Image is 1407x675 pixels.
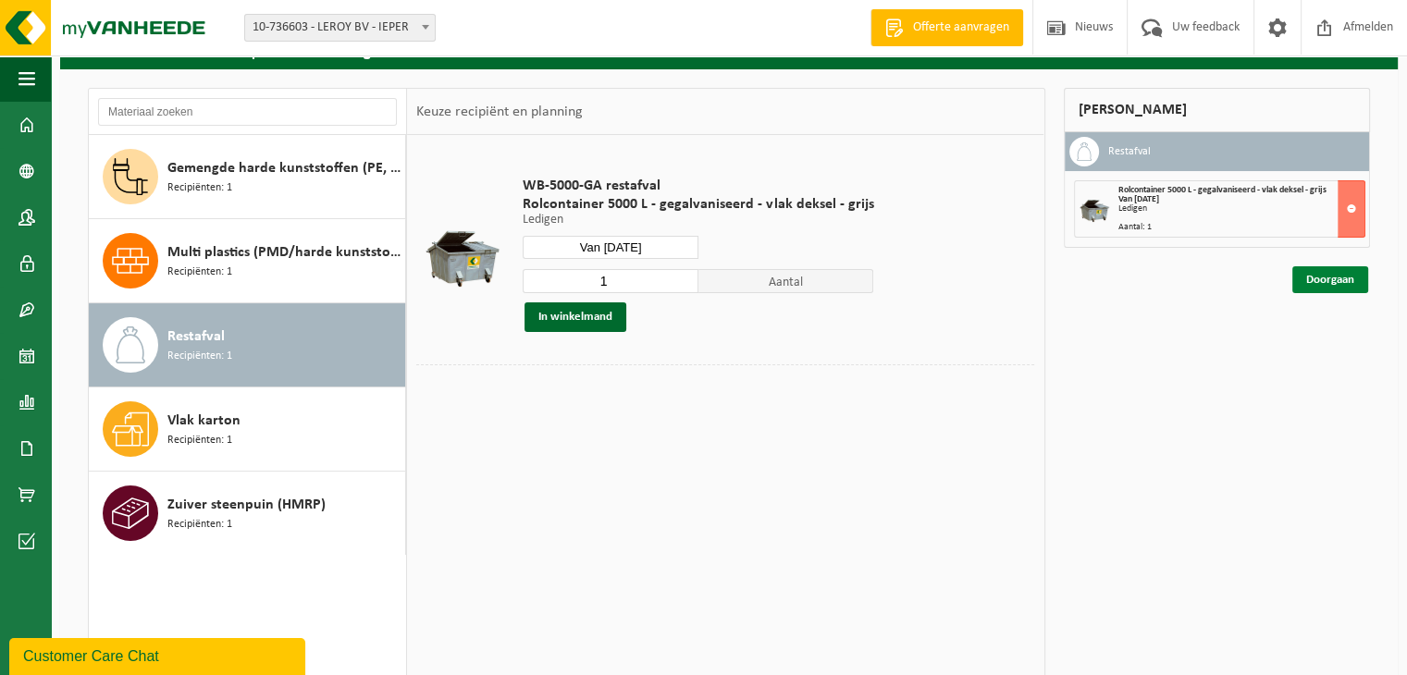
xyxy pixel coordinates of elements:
[523,195,873,214] span: Rolcontainer 5000 L - gegalvaniseerd - vlak deksel - grijs
[167,179,232,197] span: Recipiënten: 1
[523,177,873,195] span: WB-5000-GA restafval
[167,516,232,534] span: Recipiënten: 1
[89,387,406,472] button: Vlak karton Recipiënten: 1
[1118,185,1327,195] span: Rolcontainer 5000 L - gegalvaniseerd - vlak deksel - grijs
[523,214,873,227] p: Ledigen
[89,219,406,303] button: Multi plastics (PMD/harde kunststoffen/spanbanden/EPS/folie naturel/folie gemengd) Recipiënten: 1
[1118,223,1365,232] div: Aantal: 1
[1108,137,1151,166] h3: Restafval
[167,325,225,348] span: Restafval
[1292,266,1368,293] a: Doorgaan
[9,634,309,675] iframe: chat widget
[89,135,406,219] button: Gemengde harde kunststoffen (PE, PP en PVC), recycleerbaar (industrieel) Recipiënten: 1
[167,241,401,264] span: Multi plastics (PMD/harde kunststoffen/spanbanden/EPS/folie naturel/folie gemengd)
[523,236,698,259] input: Selecteer datum
[1118,194,1159,204] strong: Van [DATE]
[89,303,406,387] button: Restafval Recipiënten: 1
[244,14,436,42] span: 10-736603 - LEROY BV - IEPER
[525,302,626,332] button: In winkelmand
[167,348,232,365] span: Recipiënten: 1
[1064,88,1371,132] div: [PERSON_NAME]
[167,494,326,516] span: Zuiver steenpuin (HMRP)
[1118,204,1365,214] div: Ledigen
[908,18,1014,37] span: Offerte aanvragen
[870,9,1023,46] a: Offerte aanvragen
[89,472,406,555] button: Zuiver steenpuin (HMRP) Recipiënten: 1
[167,157,401,179] span: Gemengde harde kunststoffen (PE, PP en PVC), recycleerbaar (industrieel)
[245,15,435,41] span: 10-736603 - LEROY BV - IEPER
[167,410,241,432] span: Vlak karton
[167,432,232,449] span: Recipiënten: 1
[698,269,874,293] span: Aantal
[98,98,397,126] input: Materiaal zoeken
[167,264,232,281] span: Recipiënten: 1
[407,89,592,135] div: Keuze recipiënt en planning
